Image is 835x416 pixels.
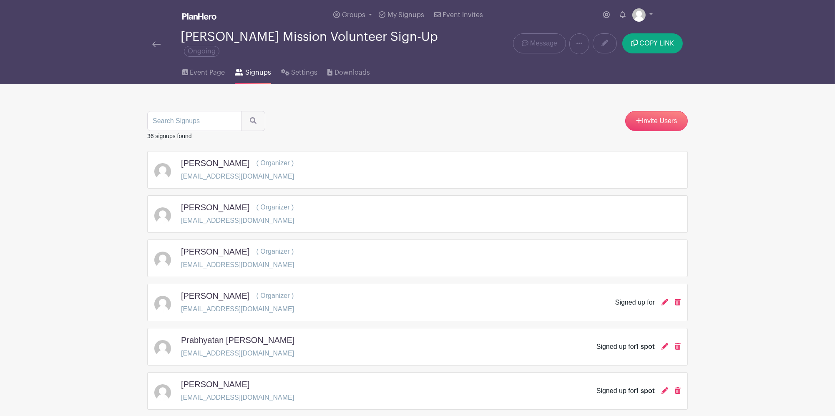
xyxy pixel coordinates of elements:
[639,40,674,47] span: COPY LINK
[147,111,241,131] input: Search Signups
[181,247,249,257] h5: [PERSON_NAME]
[181,379,249,389] h5: [PERSON_NAME]
[235,58,271,84] a: Signups
[181,30,451,58] div: [PERSON_NAME] Mission Volunteer Sign-Up
[181,260,294,270] p: [EMAIL_ADDRESS][DOMAIN_NAME]
[181,348,301,358] p: [EMAIL_ADDRESS][DOMAIN_NAME]
[154,163,171,180] img: default-ce2991bfa6775e67f084385cd625a349d9dcbb7a52a09fb2fda1e96e2d18dcdb.png
[181,335,294,345] h5: Prabhyatan [PERSON_NAME]
[256,204,294,211] span: ( Organizer )
[152,41,161,47] img: back-arrow-29a5d9b10d5bd6ae65dc969a981735edf675c4d7a1fe02e03b50dbd4ba3cdb55.svg
[387,12,424,18] span: My Signups
[147,133,192,139] small: 36 signups found
[530,38,557,48] span: Message
[181,171,294,182] p: [EMAIL_ADDRESS][DOMAIN_NAME]
[256,248,294,255] span: ( Organizer )
[596,386,655,396] div: Signed up for
[245,68,271,78] span: Signups
[181,393,294,403] p: [EMAIL_ADDRESS][DOMAIN_NAME]
[291,68,317,78] span: Settings
[622,33,683,53] button: COPY LINK
[443,12,483,18] span: Event Invites
[342,12,365,18] span: Groups
[632,8,646,22] img: default-ce2991bfa6775e67f084385cd625a349d9dcbb7a52a09fb2fda1e96e2d18dcdb.png
[182,58,225,84] a: Event Page
[154,252,171,268] img: default-ce2991bfa6775e67f084385cd625a349d9dcbb7a52a09fb2fda1e96e2d18dcdb.png
[190,68,225,78] span: Event Page
[636,388,655,394] span: 1 spot
[615,298,655,308] div: Signed up for
[181,216,294,226] p: [EMAIL_ADDRESS][DOMAIN_NAME]
[256,159,294,166] span: ( Organizer )
[181,202,249,212] h5: [PERSON_NAME]
[513,33,566,53] a: Message
[154,207,171,224] img: default-ce2991bfa6775e67f084385cd625a349d9dcbb7a52a09fb2fda1e96e2d18dcdb.png
[335,68,370,78] span: Downloads
[625,111,688,131] a: Invite Users
[184,46,219,57] span: Ongoing
[182,13,216,20] img: logo_white-6c42ec7e38ccf1d336a20a19083b03d10ae64f83f12c07503d8b9e83406b4c7d.svg
[181,158,249,168] h5: [PERSON_NAME]
[181,304,294,314] p: [EMAIL_ADDRESS][DOMAIN_NAME]
[596,342,655,352] div: Signed up for
[154,340,171,357] img: default-ce2991bfa6775e67f084385cd625a349d9dcbb7a52a09fb2fda1e96e2d18dcdb.png
[256,292,294,299] span: ( Organizer )
[154,384,171,401] img: default-ce2991bfa6775e67f084385cd625a349d9dcbb7a52a09fb2fda1e96e2d18dcdb.png
[181,291,249,301] h5: [PERSON_NAME]
[281,58,317,84] a: Settings
[327,58,370,84] a: Downloads
[636,343,655,350] span: 1 spot
[154,296,171,313] img: default-ce2991bfa6775e67f084385cd625a349d9dcbb7a52a09fb2fda1e96e2d18dcdb.png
